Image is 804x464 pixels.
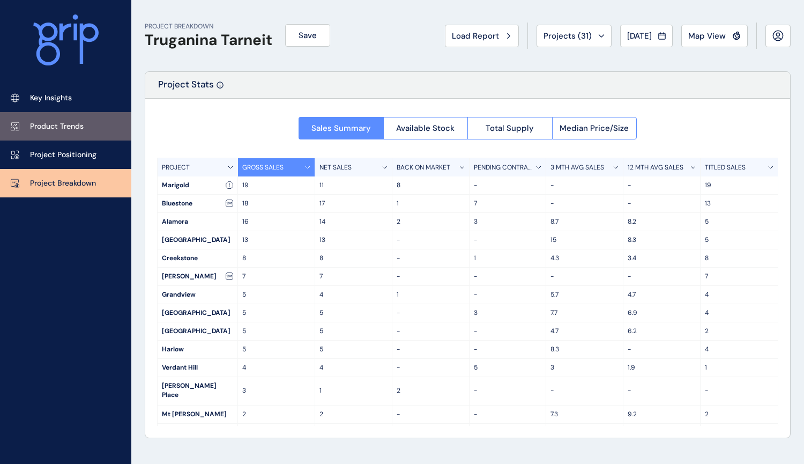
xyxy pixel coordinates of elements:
div: Mt [PERSON_NAME] [158,406,237,423]
p: 4.3 [550,254,619,263]
p: 3 [242,386,310,395]
p: PROJECT BREAKDOWN [145,22,272,31]
p: - [628,386,696,395]
p: 5 [474,363,542,372]
p: 4 [242,363,310,372]
div: Parkview [158,424,237,441]
p: Project Positioning [30,150,96,160]
div: [GEOGRAPHIC_DATA] [158,322,237,340]
p: - [474,181,542,190]
button: Available Stock [383,117,468,139]
p: 5 [319,327,388,336]
p: - [628,272,696,281]
p: 5 [242,308,310,318]
p: - [397,254,465,263]
p: 5 [242,345,310,354]
p: 13 [319,235,388,245]
p: 7 [474,199,542,208]
p: BACK ON MARKET [397,163,450,172]
p: 1 [319,386,388,395]
span: Total Supply [486,123,534,134]
p: Product Trends [30,121,84,132]
div: Alamora [158,213,237,231]
div: Bluestone [158,195,237,212]
span: Load Report [452,31,499,41]
p: 2 [397,386,465,395]
p: 15 [550,235,619,245]
p: 5 [319,308,388,318]
p: 2 [242,410,310,419]
p: 3 [474,217,542,226]
p: - [397,235,465,245]
p: - [397,327,465,336]
span: Available Stock [396,123,455,134]
button: Sales Summary [299,117,383,139]
p: - [474,386,542,395]
div: [GEOGRAPHIC_DATA] [158,231,237,249]
p: 3 [474,308,542,318]
p: 11 [319,181,388,190]
p: - [628,181,696,190]
p: 7 [242,272,310,281]
div: Creekstone [158,249,237,267]
span: Projects ( 31 ) [544,31,592,41]
span: Map View [688,31,726,41]
p: Key Insights [30,93,72,104]
p: - [550,199,619,208]
button: Save [285,24,330,47]
span: Median Price/Size [560,123,629,134]
p: - [550,181,619,190]
p: 4 [319,290,388,299]
div: Grandview [158,286,237,304]
p: 4.7 [550,327,619,336]
div: [PERSON_NAME] [158,268,237,285]
p: - [474,410,542,419]
span: Save [299,30,317,41]
p: - [474,290,542,299]
p: 4 [705,345,773,354]
button: [DATE] [620,25,673,47]
p: 8 [397,181,465,190]
p: 2 [705,410,773,419]
p: 5 [319,345,388,354]
p: - [628,199,696,208]
p: - [397,345,465,354]
p: 2 [397,217,465,226]
p: 12 MTH AVG SALES [628,163,683,172]
button: Load Report [445,25,519,47]
p: - [550,272,619,281]
p: - [397,363,465,372]
p: 8 [705,254,773,263]
div: [GEOGRAPHIC_DATA] [158,304,237,322]
p: 6.9 [628,308,696,318]
p: 13 [242,235,310,245]
p: 4 [705,290,773,299]
p: 4 [705,308,773,318]
p: 1 [474,254,542,263]
p: 1 [397,199,465,208]
p: 9.2 [628,410,696,419]
p: 19 [705,181,773,190]
p: 7.7 [550,308,619,318]
p: - [397,272,465,281]
p: PENDING CONTRACTS [474,163,537,172]
p: 17 [319,199,388,208]
p: 3 [550,363,619,372]
p: - [474,272,542,281]
p: 5 [705,235,773,245]
p: 16 [242,217,310,226]
p: 6.2 [628,327,696,336]
p: Project Stats [158,78,214,98]
p: 5 [242,290,310,299]
h1: Truganina Tarneit [145,31,272,49]
p: 8 [242,254,310,263]
p: 2 [319,410,388,419]
div: Verdant Hill [158,359,237,377]
p: 18 [242,199,310,208]
button: Median Price/Size [552,117,637,139]
p: 5 [705,217,773,226]
p: 8.3 [628,235,696,245]
p: 8.3 [550,345,619,354]
p: 19 [242,181,310,190]
p: 3 MTH AVG SALES [550,163,604,172]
